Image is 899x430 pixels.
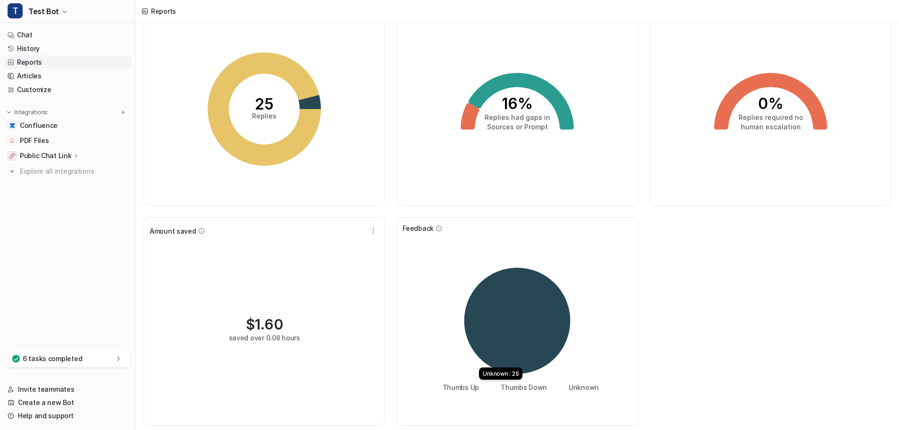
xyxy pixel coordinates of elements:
[246,316,283,333] div: $
[150,226,196,236] span: Amount saved
[4,409,132,422] a: Help and support
[4,396,132,409] a: Create a new Bot
[4,28,132,42] a: Chat
[255,316,283,333] span: 1.60
[403,223,434,233] span: Feedback
[494,382,547,392] li: Thumbs Down
[738,113,803,121] tspan: Replies required no
[14,109,48,116] p: Integrations
[487,123,548,131] tspan: Sources or Prompt
[4,383,132,396] a: Invite teammates
[9,138,15,143] img: PDF Files
[9,123,15,128] img: Confluence
[23,354,82,363] p: 6 tasks completed
[4,119,132,132] a: ConfluenceConfluence
[9,153,15,159] img: Public Chat Link
[120,109,126,116] img: menu_add.svg
[151,6,176,16] div: Reports
[20,151,72,160] p: Public Chat Link
[20,164,128,179] span: Explore all integrations
[229,333,300,343] div: saved over 0.08 hours
[20,136,49,145] span: PDF Files
[8,3,23,18] span: T
[502,94,533,113] tspan: 16%
[4,56,132,69] a: Reports
[758,94,783,113] tspan: 0%
[28,5,59,18] span: Test Bot
[4,83,132,96] a: Customize
[740,123,800,131] tspan: human escalation
[562,382,599,392] li: Unknown
[436,382,479,392] li: Thumbs Up
[4,165,132,178] a: Explore all integrations
[252,112,277,120] tspan: Replies
[20,121,58,130] span: Confluence
[4,69,132,83] a: Articles
[8,167,17,176] img: explore all integrations
[255,95,274,113] tspan: 25
[4,108,50,117] button: Integrations
[4,134,132,147] a: PDF FilesPDF Files
[4,42,132,55] a: History
[6,109,12,116] img: expand menu
[485,113,550,121] tspan: Replies had gaps in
